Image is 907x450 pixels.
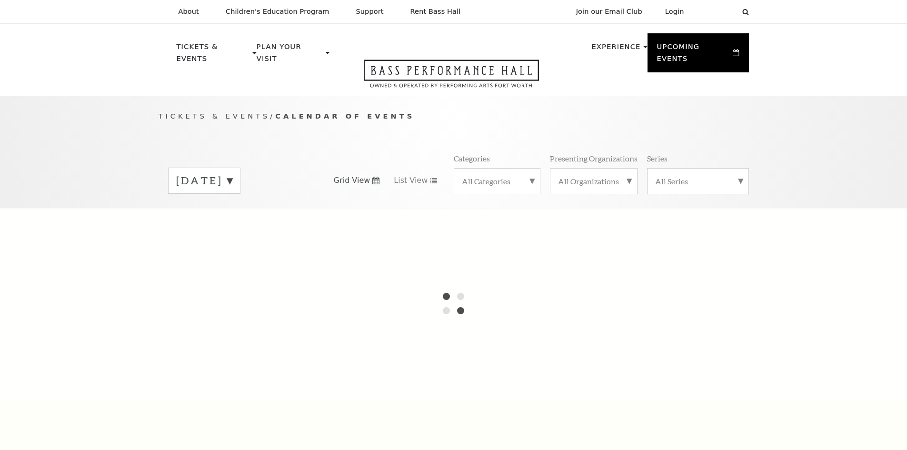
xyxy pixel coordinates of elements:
[226,8,329,16] p: Children's Education Program
[647,153,668,163] p: Series
[159,110,749,122] p: /
[275,112,415,120] span: Calendar of Events
[699,7,733,16] select: Select:
[179,8,199,16] p: About
[657,41,731,70] p: Upcoming Events
[159,112,270,120] span: Tickets & Events
[550,153,638,163] p: Presenting Organizations
[454,153,490,163] p: Categories
[410,8,461,16] p: Rent Bass Hall
[591,41,640,58] p: Experience
[655,176,741,186] label: All Series
[257,41,323,70] p: Plan Your Visit
[356,8,384,16] p: Support
[334,175,370,186] span: Grid View
[177,41,250,70] p: Tickets & Events
[394,175,428,186] span: List View
[462,176,532,186] label: All Categories
[176,173,232,188] label: [DATE]
[558,176,629,186] label: All Organizations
